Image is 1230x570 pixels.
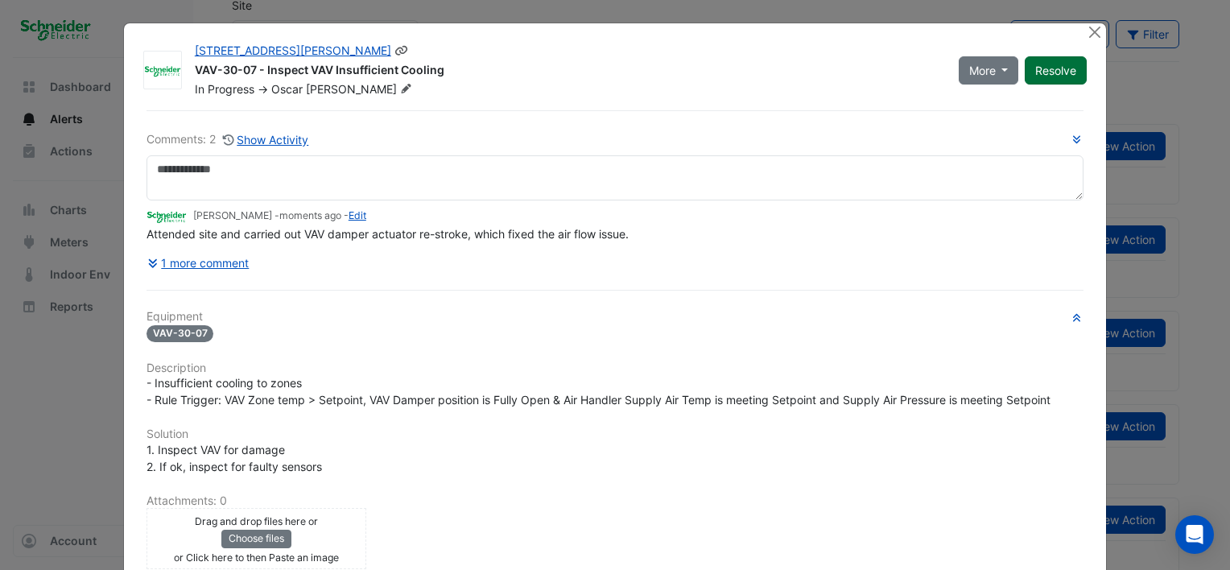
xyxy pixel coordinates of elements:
[959,56,1019,85] button: More
[306,81,415,97] span: [PERSON_NAME]
[147,249,250,277] button: 1 more comment
[147,494,1083,508] h6: Attachments: 0
[969,62,996,79] span: More
[221,530,291,547] button: Choose files
[1025,56,1087,85] button: Resolve
[279,209,341,221] span: 2025-10-02 13:46:54
[271,82,303,96] span: Oscar
[144,63,181,79] img: Schneider Electric
[195,62,939,81] div: VAV-30-07 - Inspect VAV Insufficient Cooling
[147,208,187,225] img: Schneider Electric
[1175,515,1214,554] div: Open Intercom Messenger
[147,376,1050,407] span: - Insufficient cooling to zones - Rule Trigger: VAV Zone temp > Setpoint, VAV Damper position is ...
[258,82,268,96] span: ->
[394,43,409,57] span: Copy link to clipboard
[147,443,322,473] span: 1. Inspect VAV for damage 2. If ok, inspect for faulty sensors
[147,325,214,342] span: VAV-30-07
[195,43,391,57] a: [STREET_ADDRESS][PERSON_NAME]
[349,209,366,221] a: Edit
[195,82,254,96] span: In Progress
[222,130,310,149] button: Show Activity
[147,227,629,241] span: Attended site and carried out VAV damper actuator re-stroke, which fixed the air flow issue.
[193,209,366,223] small: [PERSON_NAME] - -
[147,130,310,149] div: Comments: 2
[174,551,339,564] small: or Click here to then Paste an image
[147,427,1083,441] h6: Solution
[147,361,1083,375] h6: Description
[1086,23,1103,40] button: Close
[195,515,318,527] small: Drag and drop files here or
[147,310,1083,324] h6: Equipment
